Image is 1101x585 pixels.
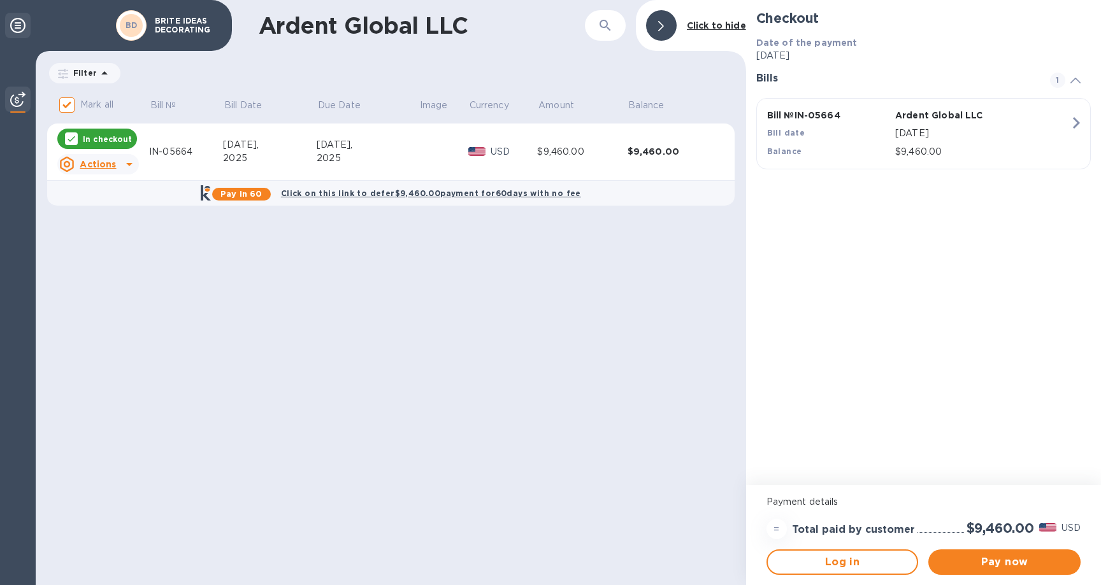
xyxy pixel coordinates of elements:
[126,20,138,30] b: BD
[895,109,1018,122] p: Ardent Global LLC
[778,554,907,570] span: Log in
[538,99,574,112] p: Amount
[792,524,915,536] h3: Total paid by customer
[766,549,919,575] button: Log in
[967,520,1034,536] h2: $9,460.00
[1050,73,1065,88] span: 1
[80,98,113,111] p: Mark all
[150,99,176,112] p: Bill №
[628,99,680,112] span: Balance
[895,127,1070,140] p: [DATE]
[756,73,1035,85] h3: Bills
[468,147,486,156] img: USD
[628,145,717,158] div: $9,460.00
[895,145,1070,159] p: $9,460.00
[491,145,538,159] p: USD
[538,99,591,112] span: Amount
[1039,523,1056,532] img: USD
[420,99,448,112] p: Image
[220,189,262,199] b: Pay in 60
[318,99,361,112] p: Due Date
[317,138,419,152] div: [DATE],
[766,519,787,539] div: =
[687,20,746,31] b: Click to hide
[537,145,627,159] div: $9,460.00
[259,12,552,39] h1: Ardent Global LLC
[68,67,97,78] p: Filter
[756,98,1091,169] button: Bill №IN-05664Ardent Global LLCBill date[DATE]Balance$9,460.00
[80,159,116,169] u: Actions
[767,146,802,156] b: Balance
[756,38,858,48] b: Date of the payment
[767,109,890,122] p: Bill № IN-05664
[318,99,377,112] span: Due Date
[224,99,278,112] span: Bill Date
[224,99,262,112] p: Bill Date
[317,152,419,165] div: 2025
[155,17,219,34] p: BRITE IDEAS DECORATING
[223,152,317,165] div: 2025
[928,549,1081,575] button: Pay now
[766,495,1081,509] p: Payment details
[767,128,805,137] b: Bill date
[756,10,1091,26] h2: Checkout
[281,188,581,198] b: Click on this link to defer $9,460.00 payment for 60 days with no fee
[150,99,193,112] span: Bill №
[470,99,509,112] p: Currency
[756,49,1091,62] p: [DATE]
[223,138,317,152] div: [DATE],
[939,554,1070,570] span: Pay now
[1061,521,1081,535] p: USD
[628,99,664,112] p: Balance
[149,145,223,159] div: IN-05664
[83,134,132,144] p: In checkout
